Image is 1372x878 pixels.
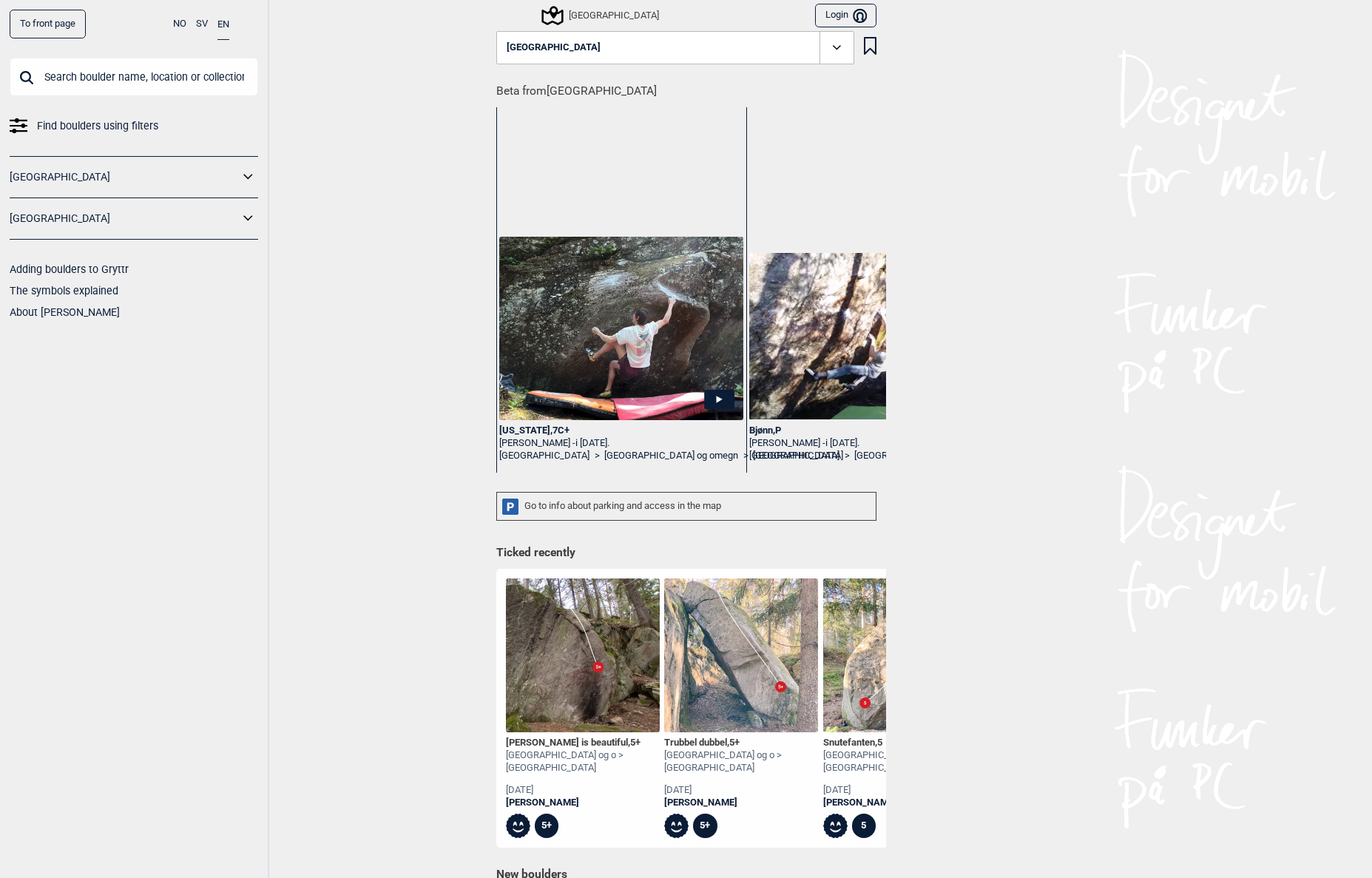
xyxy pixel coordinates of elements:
div: 5 [852,814,876,838]
a: [GEOGRAPHIC_DATA] [10,166,239,188]
span: Find boulders using filters [37,115,158,137]
button: Login [815,4,876,28]
div: Snutefanten , [823,737,977,749]
a: About [PERSON_NAME] [10,306,120,318]
div: [GEOGRAPHIC_DATA] og o > [GEOGRAPHIC_DATA] [664,749,818,774]
div: [PERSON_NAME] - [499,437,743,450]
img: Snutefanten 240412 [823,578,977,732]
a: [GEOGRAPHIC_DATA] [499,450,589,462]
div: 5+ [693,814,717,838]
span: i [DATE]. [825,437,859,448]
input: Search boulder name, location or collection [10,58,258,96]
button: NO [173,10,186,38]
div: [PERSON_NAME] is beautiful , [506,737,660,749]
div: [GEOGRAPHIC_DATA] og o > [GEOGRAPHIC_DATA] [506,749,660,774]
span: 5 [877,737,882,748]
div: Trubbel dubbel , [664,737,818,749]
span: i [DATE]. [575,437,609,448]
a: [GEOGRAPHIC_DATA] [749,450,839,462]
a: [GEOGRAPHIC_DATA] [10,208,239,229]
div: [PERSON_NAME] - [749,437,993,450]
div: [DATE] [664,784,818,797]
img: Tarjei pa Utah [499,237,743,420]
h1: Beta from [GEOGRAPHIC_DATA] [496,74,886,100]
div: Bjønn , P [749,425,993,437]
span: > [595,450,600,462]
h1: Ticked recently [496,545,876,561]
img: Trubbel dubbel 240412 [664,578,818,732]
button: SV [196,10,208,38]
img: Kenneth pa Bjonn SS [749,253,993,419]
div: [US_STATE] , 7C+ [499,425,743,437]
span: 5+ [630,737,641,748]
a: To front page [10,10,86,38]
a: [GEOGRAPHIC_DATA] og omegn [854,450,988,462]
a: Adding boulders to Gryttr [10,263,129,275]
button: [GEOGRAPHIC_DATA] [496,31,854,65]
button: EN [217,10,229,40]
a: The symbols explained [10,285,118,297]
div: [GEOGRAPHIC_DATA] [544,7,659,24]
a: [PERSON_NAME] [823,797,977,809]
a: [PERSON_NAME] [664,797,818,809]
img: Leif is beautiful 210325 [506,578,660,732]
div: [GEOGRAPHIC_DATA] og o > [GEOGRAPHIC_DATA] [823,749,977,774]
a: [GEOGRAPHIC_DATA] og omegn [604,450,738,462]
div: [DATE] [506,784,660,797]
div: [DATE] [823,784,977,797]
span: > [845,450,850,462]
div: 5+ [535,814,559,838]
a: Find boulders using filters [10,115,258,137]
div: Go to info about parking and access in the map [496,492,876,521]
span: [GEOGRAPHIC_DATA] [507,42,601,53]
span: > [743,450,748,462]
span: 5+ [729,737,740,748]
a: [PERSON_NAME] [506,797,660,809]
